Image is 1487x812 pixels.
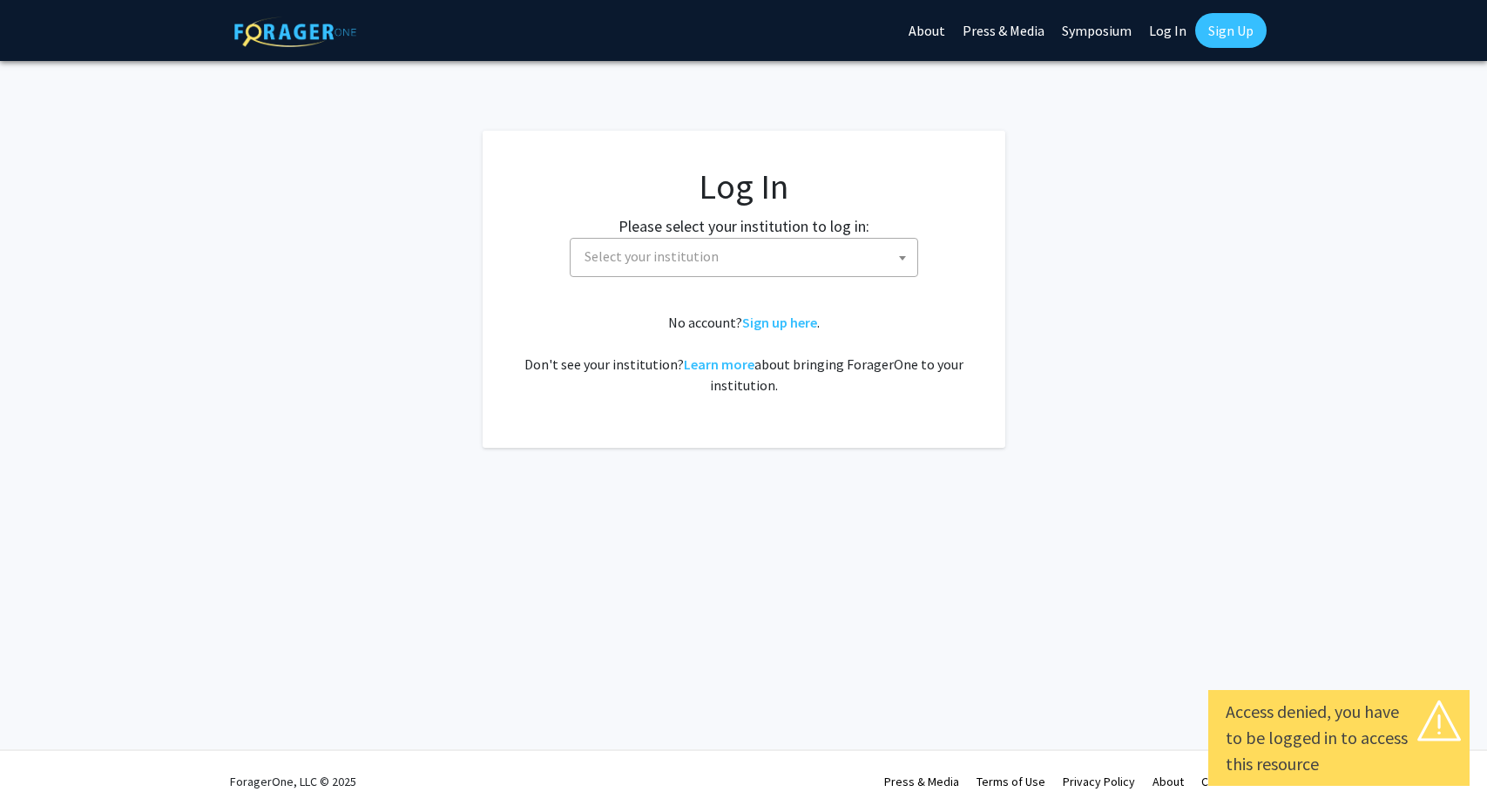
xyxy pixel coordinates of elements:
h1: Log In [517,166,970,207]
img: ForagerOne Logo [234,17,356,47]
a: Privacy Policy [1063,774,1135,789]
a: Press & Media [884,774,959,789]
div: ForagerOne, LLC © 2025 [230,751,356,812]
div: No account? . Don't see your institution? about bringing ForagerOne to your institution. [517,312,970,396]
a: Terms of Use [977,774,1045,789]
span: Select your institution [570,238,918,277]
a: Sign up here [742,314,817,331]
span: Select your institution [585,247,719,265]
a: Sign Up [1195,13,1267,48]
a: Contact Us [1201,774,1258,789]
a: Learn more about bringing ForagerOne to your institution [684,355,754,373]
label: Please select your institution to log in: [618,214,869,238]
a: About [1152,774,1184,789]
span: Select your institution [578,239,917,274]
div: Access denied, you have to be logged in to access this resource [1226,699,1452,777]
